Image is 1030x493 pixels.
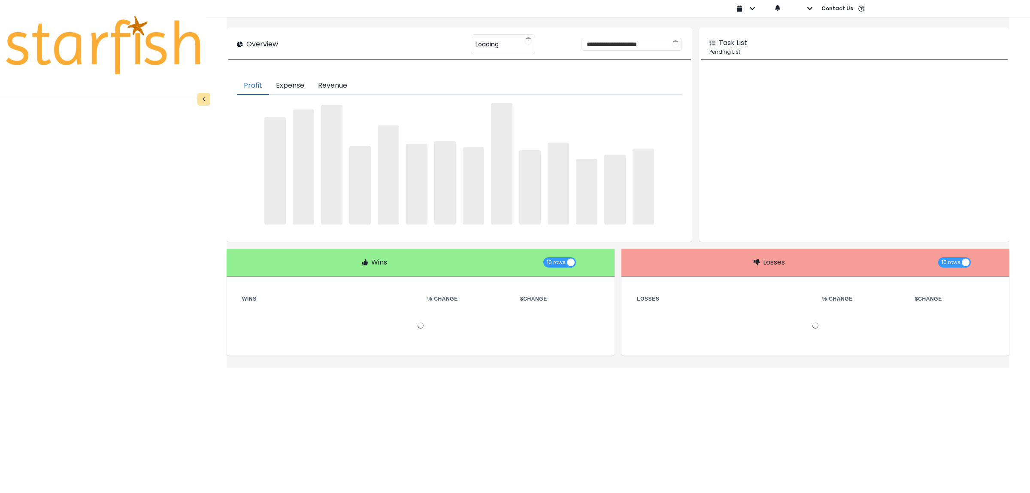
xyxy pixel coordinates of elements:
[463,147,484,225] span: ‌
[709,48,999,56] p: Pending List
[378,125,399,225] span: ‌
[349,146,371,225] span: ‌
[421,294,513,304] th: % Change
[942,257,960,268] span: 10 rows
[491,103,512,225] span: ‌
[235,294,421,304] th: Wins
[815,294,908,304] th: % Change
[246,39,278,49] p: Overview
[547,257,566,268] span: 10 rows
[264,117,286,225] span: ‌
[269,77,311,95] button: Expense
[311,77,354,95] button: Revenue
[371,257,387,268] p: Wins
[719,38,747,48] p: Task List
[321,105,342,225] span: ‌
[519,150,541,225] span: ‌
[630,294,815,304] th: Losses
[513,294,606,304] th: $ Change
[763,257,785,268] p: Losses
[576,159,597,225] span: ‌
[434,141,456,225] span: ‌
[406,144,427,225] span: ‌
[908,294,1001,304] th: $ Change
[604,155,626,225] span: ‌
[633,149,654,225] span: ‌
[476,35,499,53] span: Loading
[548,143,569,225] span: ‌
[237,77,269,95] button: Profit
[293,110,314,225] span: ‌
